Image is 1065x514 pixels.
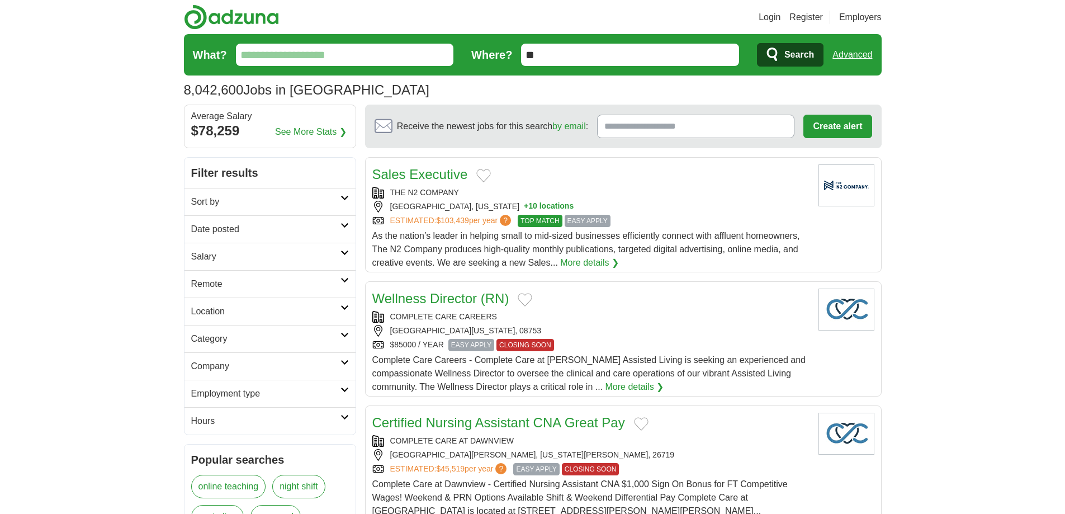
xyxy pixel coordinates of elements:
a: Register [789,11,823,24]
button: Create alert [803,115,872,138]
div: [GEOGRAPHIC_DATA], [US_STATE] [372,201,810,213]
h2: Sort by [191,195,340,209]
a: Login [759,11,780,24]
a: Advanced [832,44,872,66]
a: online teaching [191,475,266,498]
button: Add to favorite jobs [518,293,532,306]
label: What? [193,46,227,63]
h2: Filter results [184,158,356,188]
img: Company logo [818,289,874,331]
button: +10 locations [524,201,574,213]
a: Category [184,325,356,352]
h2: Salary [191,250,340,263]
label: Where? [471,46,512,63]
span: Receive the newest jobs for this search : [397,120,588,133]
div: $85000 / YEAR [372,339,810,351]
span: ? [500,215,511,226]
h2: Hours [191,414,340,428]
a: Remote [184,270,356,298]
span: ? [495,463,507,474]
span: TOP MATCH [518,215,562,227]
a: Date posted [184,215,356,243]
span: EASY APPLY [513,463,559,475]
span: Complete Care Careers - Complete Care at [PERSON_NAME] Assisted Living is seeking an experienced ... [372,355,806,392]
button: Add to favorite jobs [476,169,491,182]
h1: Jobs in [GEOGRAPHIC_DATA] [184,82,429,97]
span: CLOSING SOON [496,339,554,351]
span: $103,439 [436,216,468,225]
a: Company [184,352,356,380]
span: + [524,201,528,213]
div: [GEOGRAPHIC_DATA][US_STATE], 08753 [372,325,810,337]
h2: Location [191,305,340,318]
div: COMPLETE CARE CAREERS [372,311,810,323]
a: ESTIMATED:$103,439per year? [390,215,514,227]
span: Search [784,44,814,66]
img: Company logo [818,413,874,455]
a: Certified Nursing Assistant CNA Great Pay [372,415,625,430]
button: Add to favorite jobs [634,417,649,431]
div: COMPLETE CARE AT DAWNVIEW [372,435,810,447]
a: Hours [184,407,356,435]
a: ESTIMATED:$45,519per year? [390,463,509,475]
h2: Popular searches [191,451,349,468]
img: Adzuna logo [184,4,279,30]
span: $45,519 [436,464,465,473]
a: Location [184,298,356,325]
span: As the nation’s leader in helping small to mid-sized businesses efficiently connect with affluent... [372,231,800,267]
h2: Company [191,360,340,373]
a: by email [552,121,586,131]
span: 8,042,600 [184,80,244,100]
span: EASY APPLY [448,339,494,351]
h2: Remote [191,277,340,291]
button: Search [757,43,823,67]
h2: Date posted [191,223,340,236]
a: Wellness Director (RN) [372,291,509,306]
a: More details ❯ [605,380,664,394]
div: $78,259 [191,121,349,141]
a: Employment type [184,380,356,407]
div: [GEOGRAPHIC_DATA][PERSON_NAME], [US_STATE][PERSON_NAME], 26719 [372,449,810,461]
a: More details ❯ [560,256,619,270]
h2: Category [191,332,340,346]
a: Sort by [184,188,356,215]
div: THE N2 COMPANY [372,187,810,199]
a: night shift [272,475,325,498]
a: Salary [184,243,356,270]
span: EASY APPLY [565,215,610,227]
a: Sales Executive [372,167,468,182]
h2: Employment type [191,387,340,400]
span: CLOSING SOON [562,463,619,475]
a: See More Stats ❯ [275,125,347,139]
a: Employers [839,11,882,24]
div: Average Salary [191,112,349,121]
img: Company logo [818,164,874,206]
